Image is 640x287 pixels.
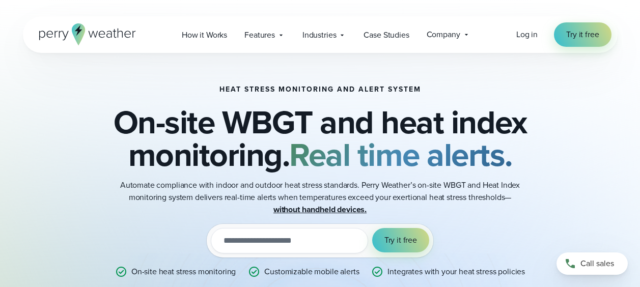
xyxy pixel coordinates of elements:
[384,234,417,246] span: Try it free
[554,22,611,47] a: Try it free
[264,266,359,278] p: Customizable mobile alerts
[131,266,236,278] p: On-site heat stress monitoring
[117,179,524,216] p: Automate compliance with indoor and outdoor heat stress standards. Perry Weather’s on-site WBGT a...
[556,252,628,275] a: Call sales
[273,204,367,215] strong: without handheld devices.
[182,29,227,41] span: How it Works
[173,24,236,45] a: How it Works
[516,28,538,40] span: Log in
[372,228,429,252] button: Try it free
[244,29,275,41] span: Features
[516,28,538,41] a: Log in
[289,131,512,179] strong: Real time alerts.
[219,85,421,94] h1: Heat Stress Monitoring and Alert System
[74,106,567,171] h2: On-site WBGT and heat index monitoring.
[566,28,599,41] span: Try it free
[387,266,525,278] p: Integrates with your heat stress policies
[302,29,337,41] span: Industries
[355,24,418,45] a: Case Studies
[580,257,614,270] span: Call sales
[427,28,460,41] span: Company
[364,29,409,41] span: Case Studies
